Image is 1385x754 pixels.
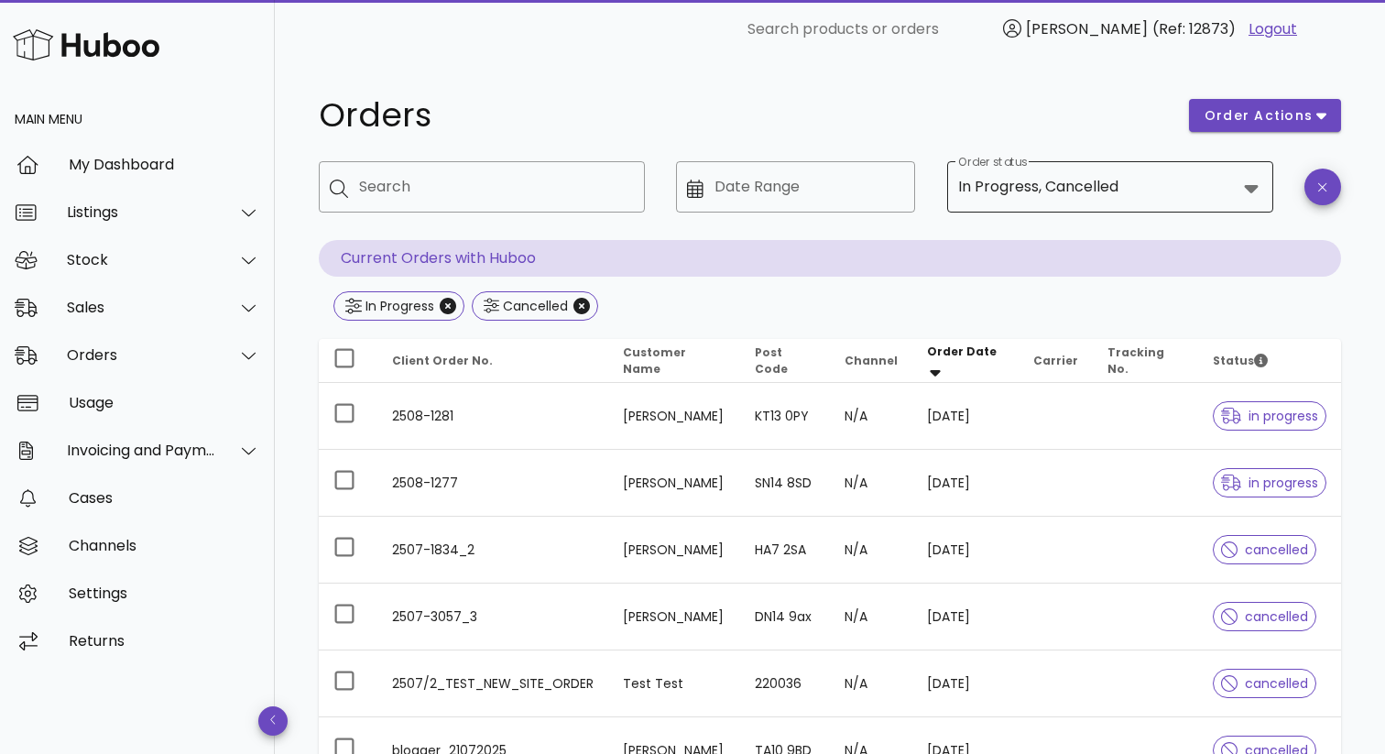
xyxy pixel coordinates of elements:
div: Orders [67,346,216,364]
div: Channels [69,537,260,554]
div: Cancelled [499,297,568,315]
h1: Orders [319,99,1167,132]
th: Client Order No. [377,339,608,383]
span: Customer Name [623,344,686,377]
td: 2508-1277 [377,450,608,517]
div: In Progress, [958,179,1041,195]
th: Status [1198,339,1341,383]
div: Settings [69,585,260,602]
span: Status [1213,353,1268,368]
th: Customer Name [608,339,740,383]
button: Close [440,298,456,314]
div: Sales [67,299,216,316]
span: (Ref: 12873) [1152,18,1236,39]
td: N/A [830,450,912,517]
td: DN14 9ax [740,584,829,650]
td: KT13 0PY [740,383,829,450]
td: N/A [830,650,912,717]
td: [DATE] [912,584,1020,650]
td: 220036 [740,650,829,717]
img: Huboo Logo [13,25,159,64]
td: N/A [830,383,912,450]
td: Test Test [608,650,740,717]
td: [PERSON_NAME] [608,584,740,650]
td: SN14 8SD [740,450,829,517]
td: [DATE] [912,383,1020,450]
span: Order Date [927,344,997,359]
td: [PERSON_NAME] [608,517,740,584]
div: Listings [67,203,216,221]
div: In Progress [362,297,434,315]
div: Invoicing and Payments [67,442,216,459]
td: HA7 2SA [740,517,829,584]
td: 2508-1281 [377,383,608,450]
span: in progress [1221,476,1318,489]
a: Logout [1249,18,1297,40]
div: My Dashboard [69,156,260,173]
td: 2507-1834_2 [377,517,608,584]
div: Returns [69,632,260,650]
td: [DATE] [912,650,1020,717]
span: [PERSON_NAME] [1026,18,1148,39]
p: Current Orders with Huboo [319,240,1341,277]
span: cancelled [1221,677,1308,690]
th: Tracking No. [1093,339,1198,383]
div: Stock [67,251,216,268]
div: Order statusIn Progress,Cancelled [947,161,1273,213]
button: Close [573,298,590,314]
span: Channel [845,353,898,368]
td: [PERSON_NAME] [608,450,740,517]
td: 2507/2_TEST_NEW_SITE_ORDER [377,650,608,717]
td: N/A [830,584,912,650]
span: cancelled [1221,543,1308,556]
span: order actions [1204,106,1314,126]
th: Channel [830,339,912,383]
div: Cases [69,489,260,507]
span: Tracking No. [1107,344,1164,377]
span: cancelled [1221,610,1308,623]
td: [PERSON_NAME] [608,383,740,450]
td: 2507-3057_3 [377,584,608,650]
th: Order Date: Sorted descending. Activate to remove sorting. [912,339,1020,383]
td: [DATE] [912,450,1020,517]
span: Carrier [1033,353,1078,368]
td: N/A [830,517,912,584]
td: [DATE] [912,517,1020,584]
th: Post Code [740,339,829,383]
label: Order status [958,156,1027,169]
span: in progress [1221,410,1318,422]
div: Cancelled [1045,179,1118,195]
th: Carrier [1019,339,1093,383]
button: order actions [1189,99,1341,132]
div: Usage [69,394,260,411]
span: Client Order No. [392,353,493,368]
span: Post Code [755,344,788,377]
